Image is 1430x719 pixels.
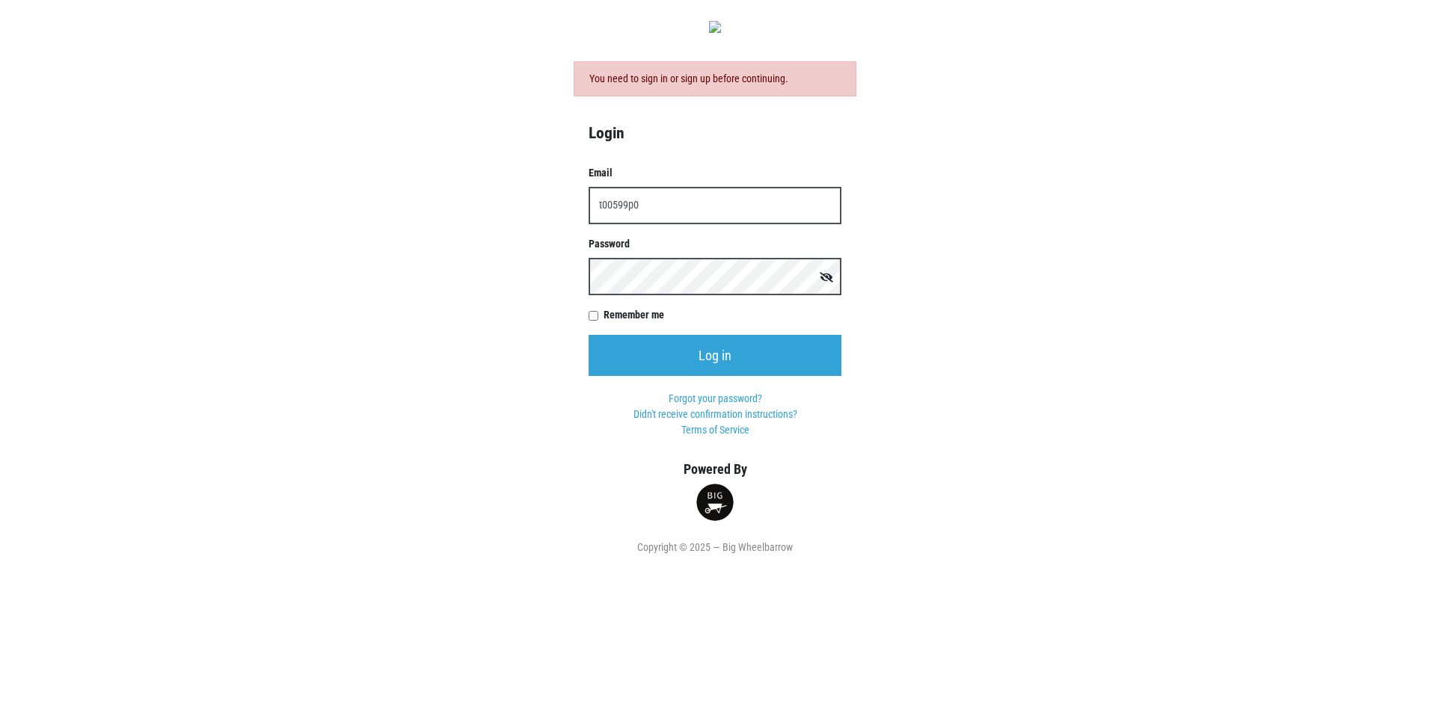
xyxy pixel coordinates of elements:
input: Log in [589,335,841,376]
a: Didn't receive confirmation instructions? [633,408,797,420]
label: Email [589,165,841,181]
h4: Login [589,123,841,143]
img: 279edf242af8f9d49a69d9d2afa010fb.png [709,21,721,33]
label: Remember me [604,307,841,323]
label: Password [589,236,841,252]
div: Copyright © 2025 — Big Wheelbarrow [565,540,865,555]
h5: Powered By [565,461,865,478]
a: Forgot your password? [669,392,762,404]
img: small-round-logo-d6fdfe68ae19b7bfced82731a0234da4.png [696,484,734,521]
div: You need to sign in or sign up before continuing. [574,61,856,96]
a: Terms of Service [681,424,749,436]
